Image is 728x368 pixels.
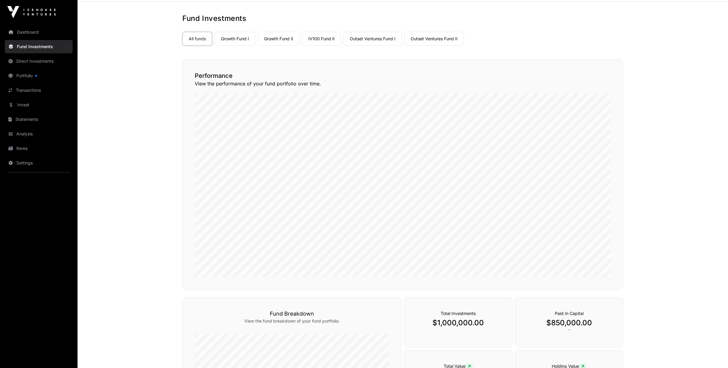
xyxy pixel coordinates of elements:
a: Growth Fund II [258,32,299,46]
h1: Fund Investments [182,14,623,23]
img: Icehouse Ventures Logo [7,6,56,18]
p: $850,000.00 [527,318,611,328]
p: $1,000,000.00 [416,318,500,328]
a: Outset Ventures Fund I [343,32,402,46]
a: IV100 Fund II [302,32,341,46]
p: View the performance of your fund portfolio over time. [195,80,611,87]
a: Direct Investments [5,55,73,68]
div: ` [515,297,623,347]
h3: Fund Breakdown [195,310,389,318]
a: Dashboard [5,25,73,39]
a: Portfolio [5,69,73,82]
span: Paid In Capital [555,311,584,316]
a: Fund Investments [5,40,73,53]
span: Total Investments [441,311,476,316]
a: News [5,142,73,155]
a: Outset Ventures Fund II [404,32,464,46]
a: Growth Fund I [215,32,255,46]
a: Transactions [5,84,73,97]
h2: Performance [195,71,611,80]
p: View the fund breakdown of your fund portfolio. [195,318,389,324]
a: Analysis [5,127,73,141]
a: Settings [5,156,73,170]
a: Invest [5,98,73,111]
a: Statements [5,113,73,126]
iframe: Chat Widget [698,339,728,368]
a: All funds [182,32,212,46]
